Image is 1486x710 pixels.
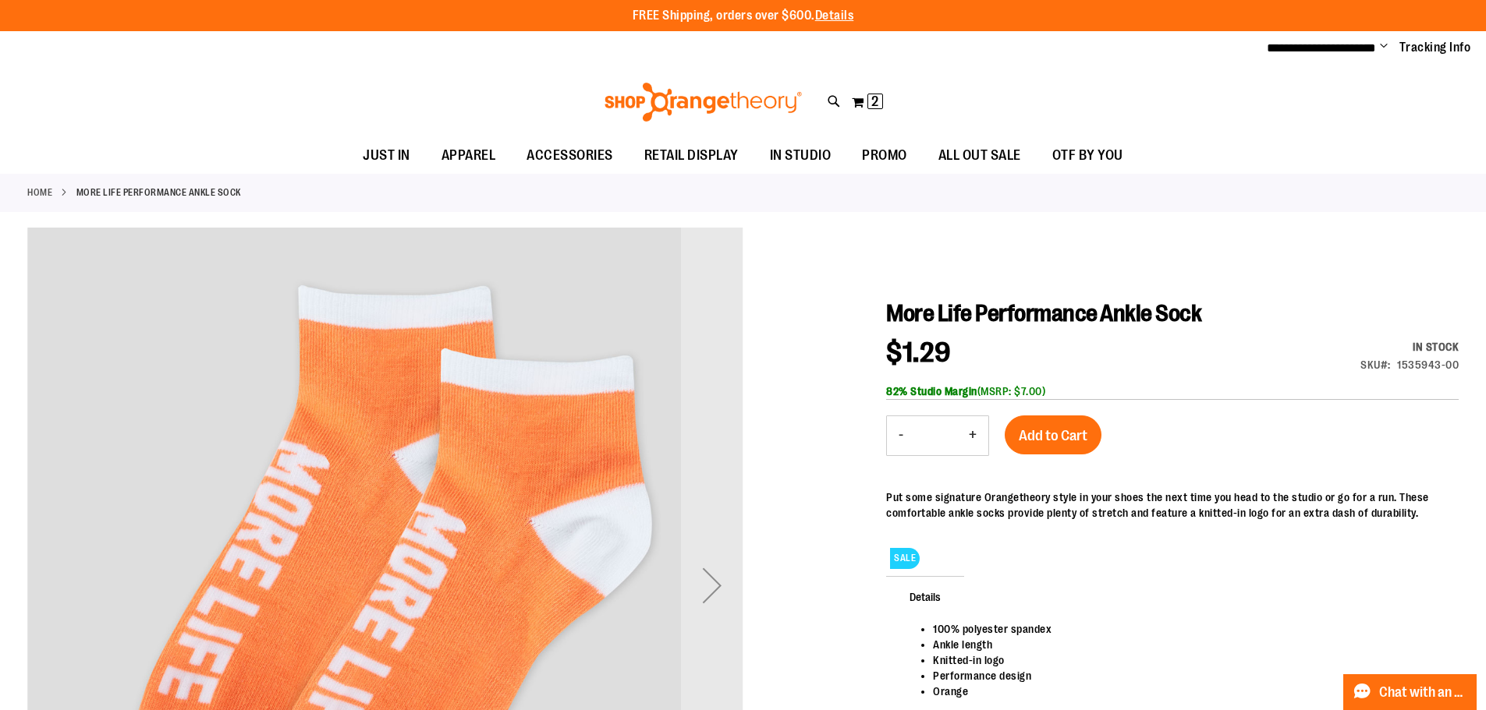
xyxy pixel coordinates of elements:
[1052,138,1123,173] span: OTF BY YOU
[1397,357,1459,373] div: 1535943-00
[886,383,1459,399] div: (MSRP: $7.00)
[815,9,854,23] a: Details
[633,7,854,25] p: FREE Shipping, orders over $600.
[1413,341,1459,353] span: In stock
[1005,415,1101,454] button: Add to Cart
[1380,40,1388,55] button: Account menu
[886,337,951,369] span: $1.29
[644,138,739,173] span: RETAIL DISPLAY
[1360,339,1459,355] div: Availability
[1360,359,1391,371] strong: SKU
[363,138,410,173] span: JUST IN
[933,621,1443,637] li: 100% polyester spandex
[862,138,907,173] span: PROMO
[933,652,1443,668] li: Knitted-in logo
[527,138,613,173] span: ACCESSORIES
[602,83,804,122] img: Shop Orangetheory
[1343,674,1477,710] button: Chat with an Expert
[1019,427,1087,444] span: Add to Cart
[1379,685,1467,700] span: Chat with an Expert
[887,416,915,455] button: Decrease product quantity
[957,416,988,455] button: Increase product quantity
[886,489,1459,521] div: Put some signature Orangetheory style in your shoes the next time you head to the studio or go fo...
[1399,39,1471,56] a: Tracking Info
[890,548,920,569] span: SALE
[915,417,957,454] input: Product quantity
[886,385,977,397] b: 82% Studio Margin
[933,637,1443,652] li: Ankle length
[886,576,964,616] span: Details
[76,185,241,200] strong: More Life Performance Ankle Sock
[933,668,1443,684] li: Performance design
[871,94,878,109] span: 2
[933,684,1443,699] li: Orange
[886,300,1201,327] span: More Life Performance Ankle Sock
[770,138,832,173] span: IN STUDIO
[442,138,496,173] span: APPAREL
[27,185,52,200] a: Home
[938,138,1021,173] span: ALL OUT SALE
